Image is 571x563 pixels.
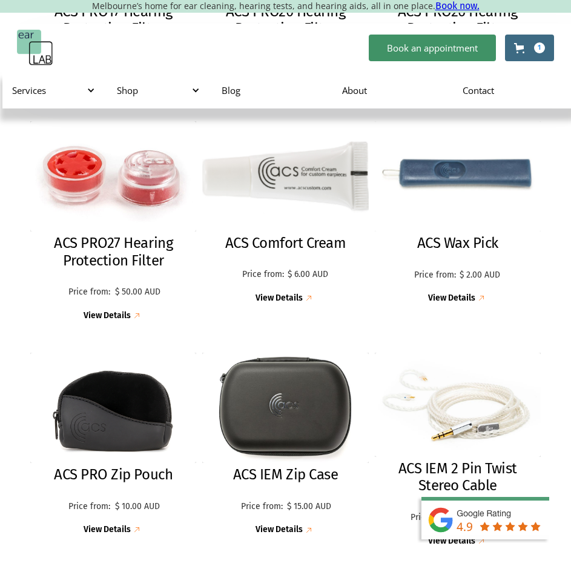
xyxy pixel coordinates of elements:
[67,287,112,298] p: Price from:
[256,293,303,304] div: View Details
[30,121,196,322] a: ACS PRO27 Hearing Protection FilterACS PRO27 Hearing Protection FilterPrice from:$ 50.00 AUDView ...
[428,293,475,304] div: View Details
[459,270,501,281] p: $ 2.00 AUD
[387,3,529,38] h2: ACS PRO26 Hearing Protection Filter
[42,3,184,38] h2: ACS PRO17 Hearing Protection Filter
[287,502,331,512] p: $ 15.00 AUD
[67,502,112,512] p: Price from:
[84,311,131,321] div: View Details
[212,73,332,108] a: Blog
[225,235,346,252] h2: ACS Comfort Cream
[12,84,93,96] div: Services
[233,466,338,484] h2: ACS IEM Zip Case
[369,35,496,61] a: Book an appointment
[202,353,368,463] img: ACS IEM Zip Case
[84,525,131,535] div: View Details
[107,72,212,108] div: Shop
[375,121,541,304] a: ACS Wax PickACS Wax PickPrice from:$ 2.00 AUDView Details
[406,513,456,523] p: Price from:
[30,121,196,232] img: ACS PRO27 Hearing Protection Filter
[115,287,160,298] p: $ 50.00 AUD
[54,466,173,484] h2: ACS PRO Zip Pouch
[374,121,541,232] img: ACS Wax Pick
[202,353,368,536] a: ACS IEM Zip CaseACS IEM Zip CasePrice from:$ 15.00 AUDView Details
[117,84,197,96] div: Shop
[30,353,196,536] a: ACS PRO Zip PouchACS PRO Zip PouchPrice from:$ 10.00 AUDView Details
[17,30,53,66] a: home
[287,270,329,280] p: $ 6.00 AUD
[534,42,545,53] div: 1
[375,353,541,456] img: ACS IEM 2 Pin Twist Stereo Cable
[214,3,356,38] h2: ACS PRO20 Hearing Protection Filter
[2,72,107,108] div: Services
[414,270,456,281] p: Price from:
[387,460,529,495] h2: ACS IEM 2 Pin Twist Stereo Cable
[115,502,160,512] p: $ 10.00 AUD
[505,35,554,61] a: Open cart containing 1 items
[242,270,284,280] p: Price from:
[197,118,374,235] img: ACS Comfort Cream
[42,235,184,270] h2: ACS PRO27 Hearing Protection Filter
[256,525,303,535] div: View Details
[375,353,541,547] a: ACS IEM 2 Pin Twist Stereo CableACS IEM 2 Pin Twist Stereo CablePrice from:$ 100.00 AUDView Details
[417,235,498,252] h2: ACS Wax Pick
[30,353,196,463] img: ACS PRO Zip Pouch
[202,121,368,304] a: ACS Comfort CreamACS Comfort CreamPrice from:$ 6.00 AUDView Details
[240,502,284,512] p: Price from:
[332,73,453,108] a: About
